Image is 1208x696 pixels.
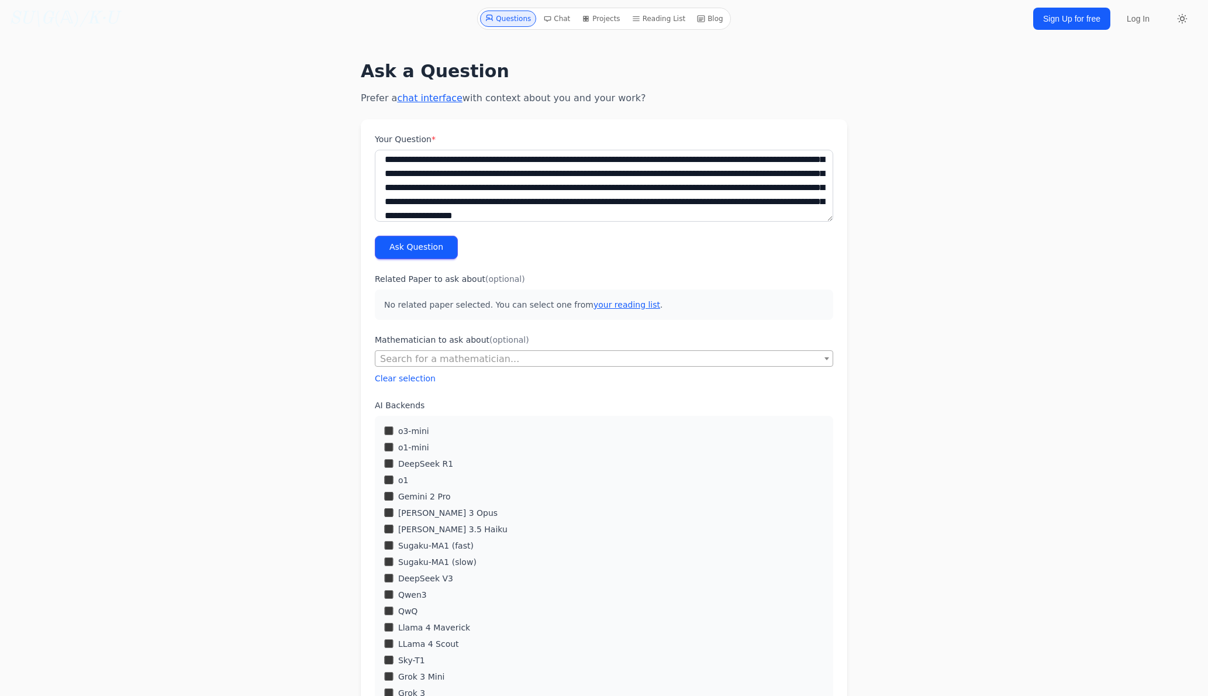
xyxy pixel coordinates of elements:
label: Sugaku-MA1 (slow) [398,556,477,568]
label: Sky-T1 [398,654,425,666]
p: Prefer a with context about you and your work? [361,91,847,105]
a: Projects [577,11,624,27]
label: o1 [398,474,408,486]
label: LLama 4 Scout [398,638,459,650]
a: SU\G(𝔸)/K·U [9,8,119,29]
label: QwQ [398,605,418,617]
span: (optional) [489,335,529,344]
button: Clear selection [375,373,436,384]
label: DeepSeek V3 [398,573,453,584]
label: Gemini 2 Pro [398,491,451,502]
a: Reading List [627,11,691,27]
a: Blog [692,11,728,27]
i: SU\G [9,10,54,27]
a: Questions [480,11,536,27]
p: No related paper selected. You can select one from . [375,290,833,320]
a: Log In [1120,8,1157,29]
label: Your Question [375,133,833,145]
h1: Ask a Question [361,61,847,82]
label: Sugaku-MA1 (fast) [398,540,474,552]
label: o1-mini [398,442,429,453]
span: Search for a mathematician... [375,351,833,367]
label: o3-mini [398,425,429,437]
label: Mathematician to ask about [375,334,833,346]
label: AI Backends [375,399,833,411]
a: Sign Up for free [1033,8,1110,30]
button: Ask Question [375,236,458,259]
span: Search for a mathematician... [380,353,519,364]
i: /K·U [80,10,119,27]
label: [PERSON_NAME] 3 Opus [398,507,498,519]
label: [PERSON_NAME] 3.5 Haiku [398,523,508,535]
label: Qwen3 [398,589,427,601]
label: Related Paper to ask about [375,273,833,285]
label: Grok 3 Mini [398,671,445,683]
a: chat interface [397,92,462,104]
span: (optional) [485,274,525,284]
a: your reading list [593,300,660,309]
label: DeepSeek R1 [398,458,453,470]
a: Chat [539,11,575,27]
span: Search for a mathematician... [375,350,833,367]
label: Llama 4 Maverick [398,622,470,633]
